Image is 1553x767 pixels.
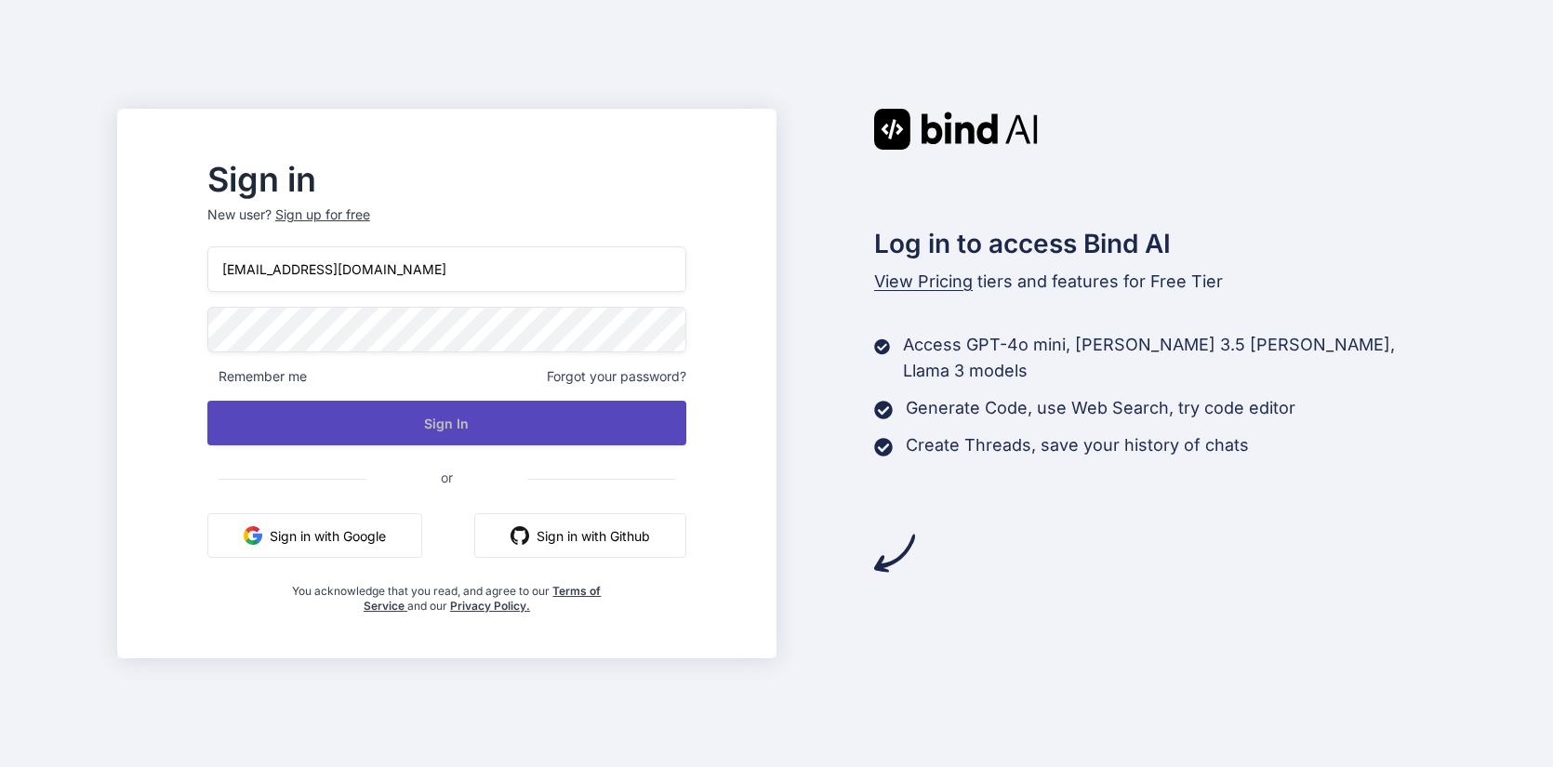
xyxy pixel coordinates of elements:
p: Create Threads, save your history of chats [906,432,1249,458]
p: Generate Code, use Web Search, try code editor [906,395,1295,421]
img: github [511,526,529,545]
h2: Log in to access Bind AI [874,224,1436,263]
img: google [244,526,262,545]
button: Sign in with Github [474,513,686,558]
img: arrow [874,533,915,574]
span: Remember me [207,367,307,386]
input: Login or Email [207,246,686,292]
p: tiers and features for Free Tier [874,269,1436,295]
p: Access GPT-4o mini, [PERSON_NAME] 3.5 [PERSON_NAME], Llama 3 models [903,332,1436,384]
button: Sign in with Google [207,513,422,558]
span: Forgot your password? [547,367,686,386]
button: Sign In [207,401,686,445]
img: Bind AI logo [874,109,1038,150]
h2: Sign in [207,165,686,194]
a: Privacy Policy. [450,599,530,613]
span: View Pricing [874,271,973,291]
a: Terms of Service [364,584,602,613]
span: or [366,455,527,500]
div: Sign up for free [275,205,370,224]
p: New user? [207,205,686,246]
div: You acknowledge that you read, and agree to our and our [287,573,607,614]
